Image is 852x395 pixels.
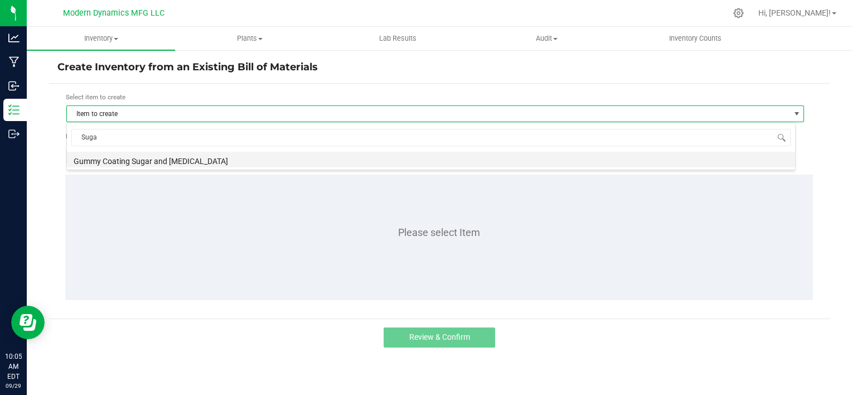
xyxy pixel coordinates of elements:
[8,32,20,44] inline-svg: Analytics
[732,8,745,18] div: Manage settings
[11,306,45,339] iframe: Resource center
[57,60,821,75] h4: Create Inventory from an Existing Bill of Materials
[384,327,495,348] button: Review & Confirm
[27,33,175,44] span: Inventory
[8,80,20,91] inline-svg: Inbound
[175,27,323,50] a: Plants
[5,351,22,382] p: 10:05 AM EDT
[758,8,831,17] span: Hi, [PERSON_NAME]!
[324,27,472,50] a: Lab Results
[654,33,737,44] span: Inventory Counts
[176,33,323,44] span: Plants
[27,27,175,50] a: Inventory
[8,56,20,68] inline-svg: Manufacturing
[8,128,20,139] inline-svg: Outbound
[409,333,470,341] span: Review & Confirm
[398,227,480,238] span: Please select Item
[472,27,621,50] a: Audit
[5,382,22,390] p: 09/29
[67,106,790,122] span: Item to create
[8,104,20,115] inline-svg: Inventory
[621,27,769,50] a: Inventory Counts
[66,93,125,101] span: Select item to create
[63,8,164,18] span: Modern Dynamics MFG LLC
[364,33,432,44] span: Lab Results
[473,33,620,44] span: Audit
